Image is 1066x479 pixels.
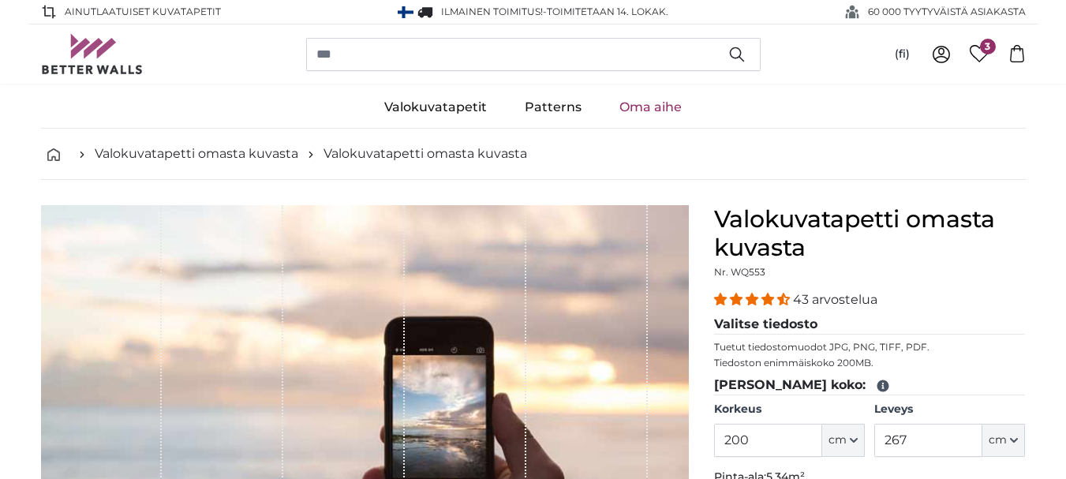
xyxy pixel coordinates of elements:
[980,39,996,54] span: 3
[714,205,1026,262] h1: Valokuvatapetti omasta kuvasta
[828,432,847,448] span: cm
[714,402,865,417] label: Korkeus
[714,266,765,278] span: Nr. WQ553
[989,432,1007,448] span: cm
[714,292,793,307] span: 4.40 stars
[714,315,1026,335] legend: Valitse tiedosto
[714,357,1026,369] p: Tiedoston enimmäiskoko 200MB.
[398,6,413,18] img: Suomi
[324,144,527,163] a: Valokuvatapetti omasta kuvasta
[41,34,144,74] img: Betterwalls
[547,6,668,17] span: Toimitetaan 14. lokak.
[365,87,506,128] a: Valokuvatapetit
[822,424,865,457] button: cm
[65,5,221,19] span: AINUTLAATUISET Kuvatapetit
[714,341,1026,354] p: Tuetut tiedostomuodot JPG, PNG, TIFF, PDF.
[982,424,1025,457] button: cm
[441,6,543,17] span: Ilmainen toimitus!
[882,40,922,69] button: (fi)
[874,402,1025,417] label: Leveys
[543,6,668,17] span: -
[600,87,701,128] a: Oma aihe
[868,5,1026,19] span: 60 000 TYYTYVÄISTÄ ASIAKASTA
[41,129,1026,180] nav: breadcrumbs
[95,144,298,163] a: Valokuvatapetti omasta kuvasta
[793,292,877,307] span: 43 arvostelua
[506,87,600,128] a: Patterns
[714,376,1026,395] legend: [PERSON_NAME] koko:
